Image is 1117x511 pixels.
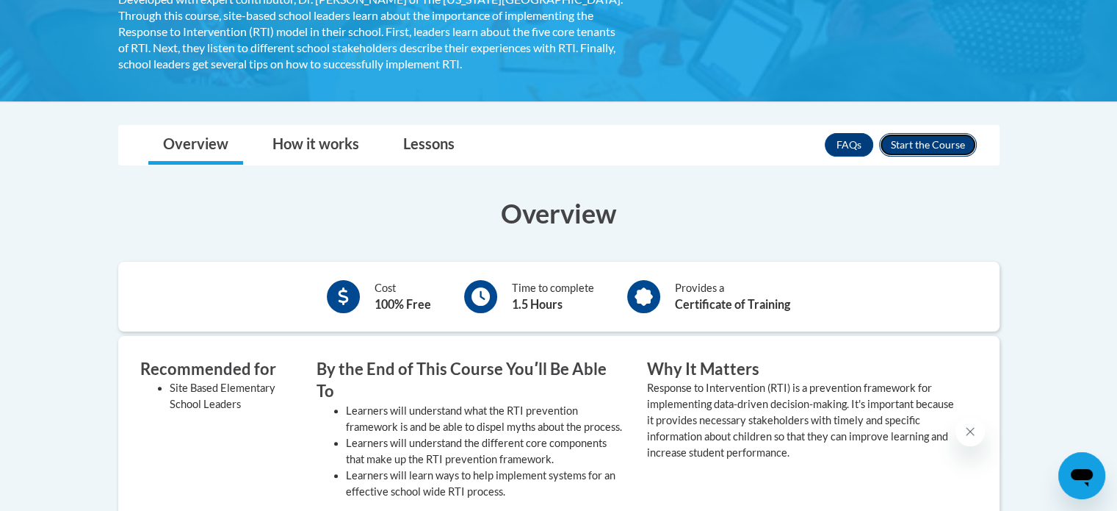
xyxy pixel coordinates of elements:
[1058,452,1105,499] iframe: Button to launch messaging window
[346,435,625,468] li: Learners will understand the different core components that make up the RTI prevention framework.
[825,133,873,157] a: FAQs
[9,10,119,22] span: Hi. How can we help?
[879,133,977,157] button: Enroll
[675,297,790,311] b: Certificate of Training
[675,280,790,313] div: Provides a
[955,417,985,446] iframe: Close message
[346,468,625,500] li: Learners will learn ways to help implement systems for an effective school wide RTI process.
[512,297,563,311] b: 1.5 Hours
[647,358,955,381] h3: Why It Matters
[118,195,999,232] h3: Overview
[317,358,625,404] h3: By the End of This Course Youʹll Be Able To
[375,280,431,313] div: Cost
[148,126,243,165] a: Overview
[375,297,431,311] b: 100% Free
[512,280,594,313] div: Time to complete
[647,382,954,459] value: Response to Intervention (RTI) is a prevention framework for implementing data-driven decision-ma...
[388,126,469,165] a: Lessons
[258,126,374,165] a: How it works
[346,403,625,435] li: Learners will understand what the RTI prevention framework is and be able to dispel myths about t...
[140,358,294,381] h3: Recommended for
[170,380,294,412] li: Site Based Elementary School Leaders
